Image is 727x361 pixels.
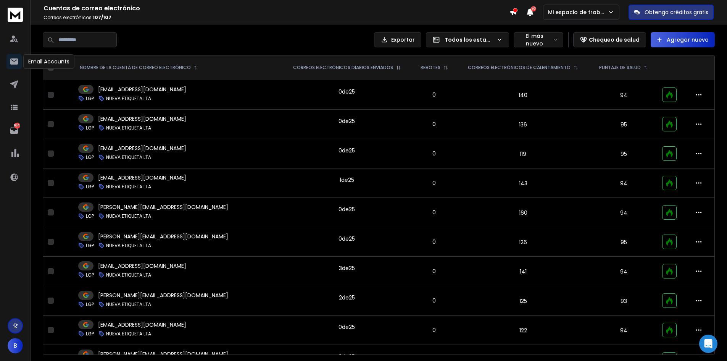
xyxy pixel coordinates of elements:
[519,121,527,128] font: 136
[348,176,354,184] font: 25
[339,206,342,213] font: 0
[106,183,151,190] font: NUEVA ETIQUETA LTA
[432,267,436,275] font: 0
[44,14,93,21] font: Correos electrónicos:
[445,36,497,44] font: Todos los estados
[349,147,355,154] font: 25
[339,147,342,154] font: 0
[342,323,349,331] font: de
[98,291,228,299] font: [PERSON_NAME][EMAIL_ADDRESS][DOMAIN_NAME]
[98,86,186,93] font: [EMAIL_ADDRESS][DOMAIN_NAME]
[93,14,101,21] font: 107
[589,36,640,44] font: Chequeo de salud
[374,32,421,47] button: Exportar
[106,272,151,278] font: NUEVA ETIQUETA LTA
[86,95,94,102] font: LGP
[98,262,186,270] font: [EMAIL_ADDRESS][DOMAIN_NAME]
[86,242,94,249] font: LGP
[98,233,228,240] font: [PERSON_NAME][EMAIL_ADDRESS][DOMAIN_NAME]
[667,36,709,44] font: Agregar nuevo
[519,297,527,305] font: 125
[106,154,151,160] font: NUEVA ETIQUETA LTA
[645,8,708,16] font: Obtenga créditos gratis
[342,264,349,272] font: de
[339,117,342,125] font: 0
[340,176,341,184] font: 1
[432,297,436,304] font: 0
[293,64,393,71] font: CORREOS ELECTRÓNICOS DIARIOS ENVIADOS
[86,154,94,160] font: LGP
[620,180,627,187] font: 94
[106,330,151,337] font: NUEVA ETIQUETA LTA
[98,174,186,181] font: [EMAIL_ADDRESS][DOMAIN_NAME]
[106,125,151,131] font: NUEVA ETIQUETA LTA
[620,268,627,275] font: 94
[8,338,23,353] button: B
[468,64,571,71] font: CORREOS ELECTRÓNICOS DE CALENTAMIENTO
[573,32,646,47] button: Chequeo de salud
[339,353,342,360] font: 0
[391,36,415,44] font: Exportar
[621,238,627,246] font: 95
[86,330,94,337] font: LGP
[432,120,436,128] font: 0
[98,203,228,211] font: [PERSON_NAME][EMAIL_ADDRESS][DOMAIN_NAME]
[349,117,355,125] font: 25
[519,180,527,187] font: 143
[342,206,349,213] font: de
[620,327,627,334] font: 94
[106,242,151,249] font: NUEVA ETIQUETA LTA
[432,91,436,99] font: 0
[13,341,17,350] font: B
[98,115,186,123] font: [EMAIL_ADDRESS][DOMAIN_NAME]
[349,353,355,360] font: 25
[106,301,151,308] font: NUEVA ETIQUETA LTA
[621,297,627,305] font: 93
[342,235,349,243] font: de
[86,213,94,219] font: LGP
[349,235,355,243] font: 25
[14,123,21,128] font: 6341
[432,326,436,334] font: 0
[342,88,349,96] font: de
[86,125,94,131] font: LGP
[519,91,527,99] font: 140
[98,350,228,358] font: [PERSON_NAME][EMAIL_ADDRESS][DOMAIN_NAME]
[520,150,526,158] font: 119
[599,64,641,71] font: PUNTAJE DE SALUD
[432,179,436,187] font: 0
[349,294,355,301] font: 25
[520,268,527,275] font: 141
[101,14,103,21] font: /
[349,206,355,213] font: 25
[620,209,627,217] font: 94
[432,238,436,246] font: 0
[526,32,543,47] font: El más nuevo
[339,88,342,96] font: 0
[86,183,94,190] font: LGP
[519,209,527,217] font: 160
[519,327,527,334] font: 122
[342,294,349,301] font: de
[349,88,355,96] font: 25
[106,213,151,219] font: NUEVA ETIQUETA LTA
[621,150,627,158] font: 95
[699,335,717,353] div: Abrir Intercom Messenger
[532,6,535,11] font: 50
[86,272,94,278] font: LGP
[342,353,349,360] font: de
[620,91,627,99] font: 94
[8,8,23,22] img: logo
[651,32,715,47] button: Agregar nuevo
[98,144,186,152] font: [EMAIL_ADDRESS][DOMAIN_NAME]
[23,54,74,69] div: Email Accounts
[341,176,348,184] font: de
[80,64,191,71] font: NOMBRE DE LA CUENTA DE CORREO ELECTRÓNICO
[86,301,94,308] font: LGP
[342,117,349,125] font: de
[432,150,436,157] font: 0
[519,238,527,246] font: 126
[349,323,355,331] font: 25
[339,294,342,301] font: 2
